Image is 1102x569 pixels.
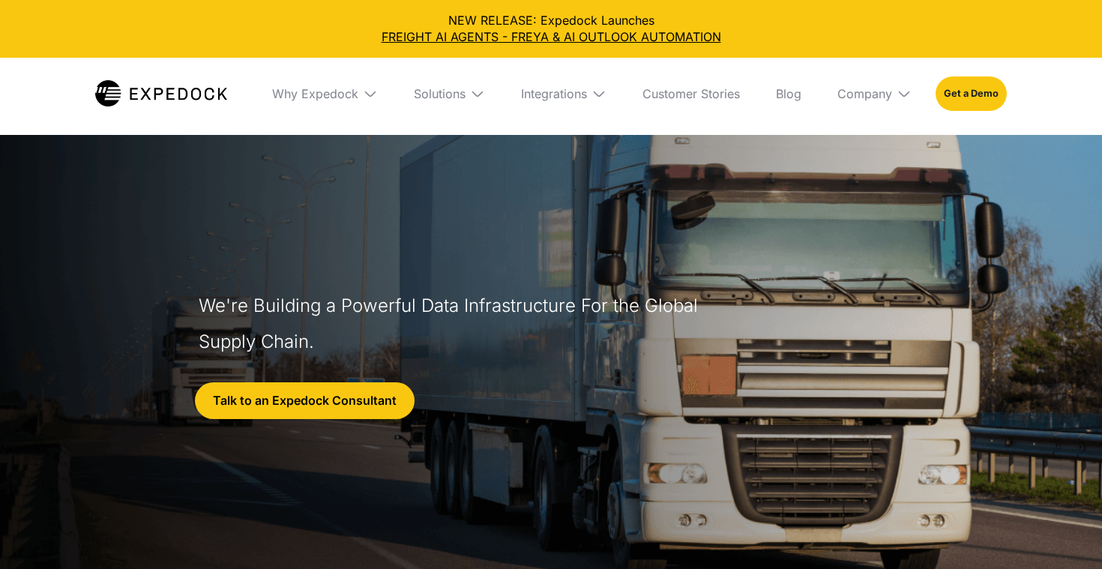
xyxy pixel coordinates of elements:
a: Talk to an Expedock Consultant [195,382,415,420]
a: Get a Demo [936,76,1007,111]
a: Customer Stories [630,58,752,130]
a: FREIGHT AI AGENTS - FREYA & AI OUTLOOK AUTOMATION [12,28,1090,45]
div: Solutions [414,86,466,101]
h1: We're Building a Powerful Data Infrastructure For the Global Supply Chain. [199,288,705,360]
div: Integrations [521,86,587,101]
div: Company [837,86,892,101]
div: Why Expedock [272,86,358,101]
div: NEW RELEASE: Expedock Launches [12,12,1090,46]
a: Blog [764,58,813,130]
